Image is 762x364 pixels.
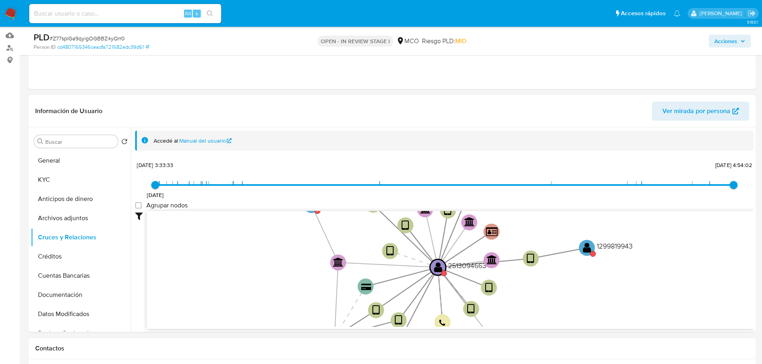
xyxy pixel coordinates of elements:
[137,161,173,169] span: [DATE] 3:33:33
[35,344,749,352] h1: Contactos
[621,9,666,18] span: Accesos rápidos
[31,247,131,266] button: Créditos
[333,257,344,267] text: 
[583,242,591,253] text: 
[154,137,178,145] span: Accedé al
[748,9,756,18] a: Salir
[448,261,486,271] text: 2513094663
[444,205,452,216] text: 
[202,8,218,19] button: search-icon
[386,245,394,257] text: 
[34,31,50,44] b: PLD
[31,209,131,228] button: Archivos adjuntos
[45,138,115,145] input: Buscar
[35,107,102,115] h1: Información de Usuario
[31,189,131,209] button: Anticipos de dinero
[196,10,198,17] span: s
[31,170,131,189] button: KYC
[700,10,745,17] p: felipe.cayon@mercadolibre.com
[597,241,633,251] text: 1299819943
[361,283,371,291] text: 
[135,202,142,209] input: Agrupar nodos
[318,36,393,47] p: OPEN - IN REVIEW STAGE I
[185,10,191,17] span: Alt
[37,138,44,145] button: Buscar
[709,35,751,48] button: Acciones
[422,37,466,46] span: Riesgo PLD:
[31,285,131,304] button: Documentación
[485,282,493,294] text: 
[31,304,131,324] button: Datos Modificados
[486,226,498,237] text: 
[527,253,534,265] text: 
[179,137,232,145] a: Manual del usuario
[29,8,221,19] input: Buscar usuario o caso...
[31,266,131,285] button: Cuentas Bancarias
[372,304,380,316] text: 
[395,314,402,326] text: 
[57,44,149,51] a: cd4807165346ceadfa721682edc39d61
[50,34,125,42] span: # Z77spIGa9qyigOGBBZ4yQrr0
[434,261,442,273] text: 
[121,138,128,147] button: Volver al orden por defecto
[396,37,419,46] div: MCO
[31,151,131,170] button: General
[147,191,164,199] span: [DATE]
[487,255,497,265] text: 
[662,101,730,121] span: Ver mirada por persona
[714,35,737,48] span: Acciones
[31,324,131,343] button: Devices Geolocation
[455,36,466,46] span: MID
[464,217,475,227] text: 
[34,44,56,51] b: Person ID
[747,19,758,25] span: 3.160.1
[146,201,188,209] span: Agrupar nodos
[439,319,446,326] text: 
[402,220,409,231] text: 
[31,228,131,247] button: Cruces y Relaciones
[674,10,680,17] a: Notificaciones
[652,101,749,121] button: Ver mirada por persona
[715,161,752,169] span: [DATE] 4:54:02
[467,303,475,315] text: 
